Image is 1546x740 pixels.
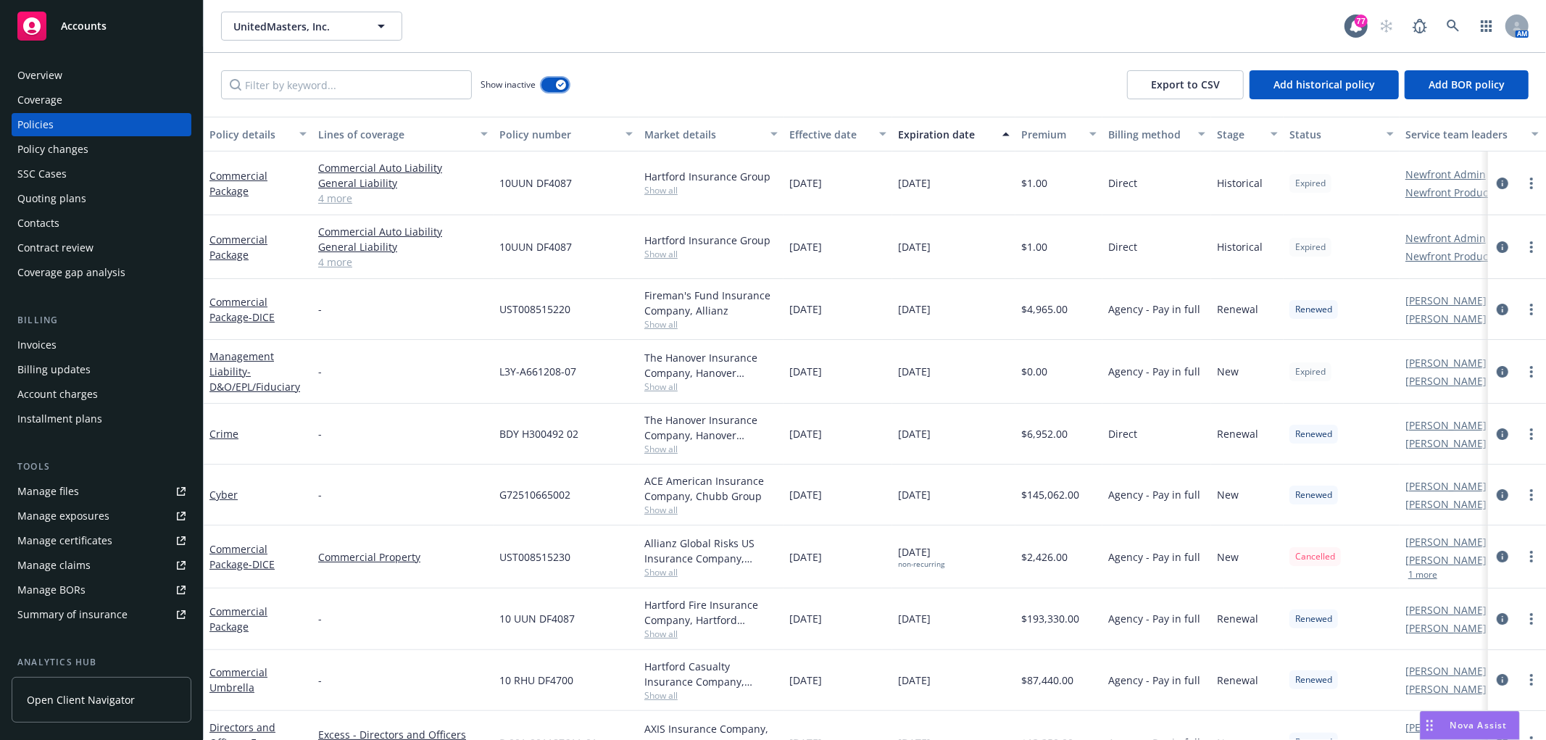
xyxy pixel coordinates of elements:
a: 4 more [318,254,488,270]
button: Nova Assist [1420,711,1520,740]
span: - D&O/EPL/Fiduciary [209,365,300,394]
a: 4 more [318,191,488,206]
a: more [1523,671,1540,689]
div: Analytics hub [12,655,191,670]
span: - DICE [249,310,275,324]
span: $0.00 [1021,364,1047,379]
span: G72510665002 [499,487,570,502]
span: [DATE] [789,487,822,502]
a: circleInformation [1494,238,1511,256]
div: Hartford Casualty Insurance Company, Hartford Insurance Group [644,659,778,689]
span: Renewed [1295,303,1332,316]
button: Market details [639,117,784,151]
a: Contract review [12,236,191,259]
a: [PERSON_NAME] [1405,720,1487,735]
div: Invoices [17,333,57,357]
span: UnitedMasters, Inc. [233,19,359,34]
span: Historical [1217,175,1263,191]
div: SSC Cases [17,162,67,186]
div: Coverage gap analysis [17,261,125,284]
div: Drag to move [1421,712,1439,739]
span: [DATE] [898,544,944,569]
span: Show all [644,566,778,578]
span: - [318,487,322,502]
div: ACE American Insurance Company, Chubb Group [644,473,778,504]
a: Manage claims [12,554,191,577]
a: Commercial Umbrella [209,665,267,694]
button: Policy details [204,117,312,151]
span: Show all [644,689,778,702]
a: General Liability [318,175,488,191]
div: Manage exposures [17,504,109,528]
div: Fireman's Fund Insurance Company, Allianz [644,288,778,318]
a: Manage certificates [12,529,191,552]
a: [PERSON_NAME] [1405,478,1487,494]
div: Policy details [209,127,291,142]
div: Summary of insurance [17,603,128,626]
a: General Liability [318,239,488,254]
a: Manage exposures [12,504,191,528]
div: Service team leaders [1405,127,1523,142]
a: Manage files [12,480,191,503]
span: Add historical policy [1273,78,1375,91]
div: Manage BORs [17,578,86,602]
span: Renewal [1217,673,1258,688]
a: [PERSON_NAME] [1405,534,1487,549]
span: [DATE] [898,302,931,317]
span: 10 RHU DF4700 [499,673,573,688]
a: [PERSON_NAME] [1405,496,1487,512]
button: Export to CSV [1127,70,1244,99]
span: $87,440.00 [1021,673,1073,688]
span: Renewal [1217,426,1258,441]
span: Show all [644,504,778,516]
span: - [318,426,322,441]
div: Billing [12,313,191,328]
a: Commercial Package [209,169,267,198]
a: [PERSON_NAME] [1405,373,1487,388]
div: Manage certificates [17,529,112,552]
span: [DATE] [898,175,931,191]
span: Agency - Pay in full [1108,611,1200,626]
a: Contacts [12,212,191,235]
div: The Hanover Insurance Company, Hanover Insurance Group [644,350,778,381]
span: $2,426.00 [1021,549,1068,565]
button: UnitedMasters, Inc. [221,12,402,41]
span: 10 UUN DF4087 [499,611,575,626]
span: [DATE] [898,426,931,441]
a: Accounts [12,6,191,46]
a: circleInformation [1494,425,1511,443]
span: Expired [1295,365,1326,378]
span: Show all [644,318,778,330]
div: Hartford Insurance Group [644,169,778,184]
a: Policies [12,113,191,136]
a: more [1523,610,1540,628]
div: non-recurring [898,560,944,569]
a: Newfront Producer [1405,185,1498,200]
span: Agency - Pay in full [1108,673,1200,688]
input: Filter by keyword... [221,70,472,99]
span: [DATE] [789,549,822,565]
div: Status [1289,127,1378,142]
span: Show inactive [481,78,536,91]
a: [PERSON_NAME] [1405,602,1487,618]
a: Cyber [209,488,238,502]
a: Billing updates [12,358,191,381]
button: Add BOR policy [1405,70,1529,99]
span: Renewal [1217,611,1258,626]
span: Show all [644,628,778,640]
div: Installment plans [17,407,102,431]
div: Tools [12,460,191,474]
span: $1.00 [1021,239,1047,254]
span: $193,330.00 [1021,611,1079,626]
div: Policy number [499,127,617,142]
span: [DATE] [898,673,931,688]
a: Commercial Property [318,549,488,565]
button: Status [1284,117,1400,151]
div: Billing updates [17,358,91,381]
div: The Hanover Insurance Company, Hanover Insurance Group [644,412,778,443]
div: Expiration date [898,127,994,142]
span: Renewed [1295,489,1332,502]
a: circleInformation [1494,610,1511,628]
button: Effective date [784,117,892,151]
span: New [1217,549,1239,565]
